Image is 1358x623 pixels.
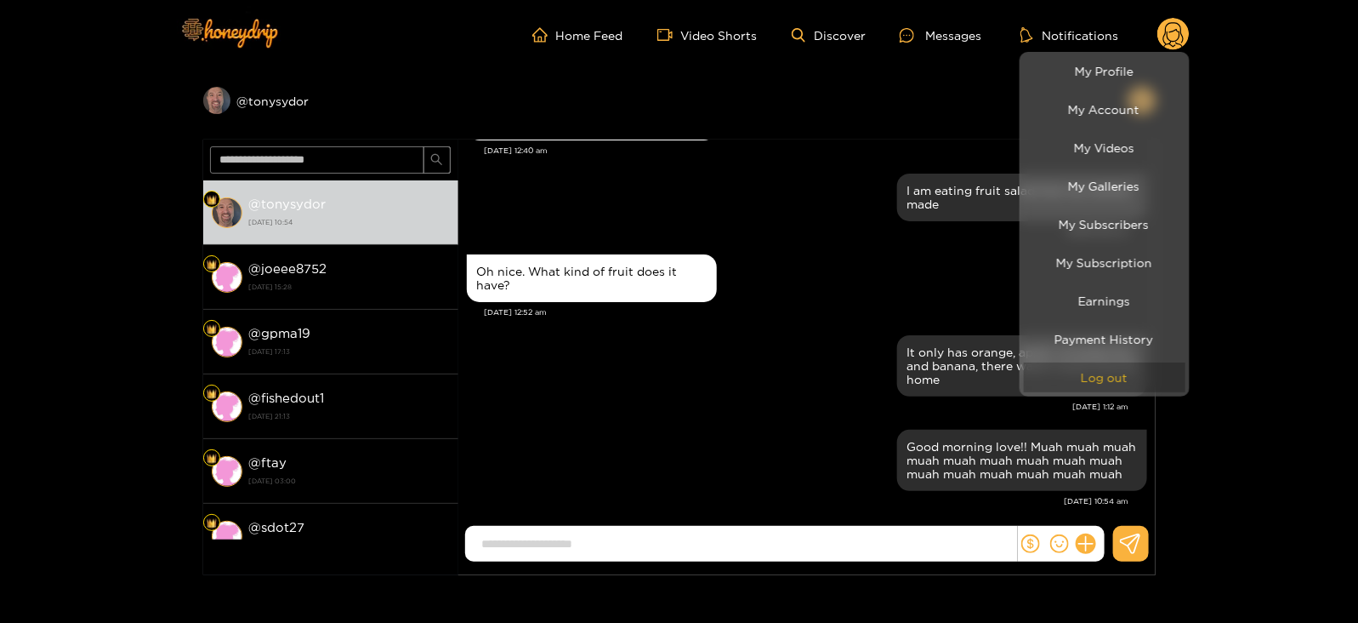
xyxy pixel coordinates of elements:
[1024,56,1185,86] a: My Profile
[1024,209,1185,239] a: My Subscribers
[1024,324,1185,354] a: Payment History
[1024,363,1185,392] button: Log out
[1024,133,1185,163] a: My Videos
[1024,94,1185,124] a: My Account
[1024,248,1185,277] a: My Subscription
[1024,286,1185,316] a: Earnings
[1024,171,1185,201] a: My Galleries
